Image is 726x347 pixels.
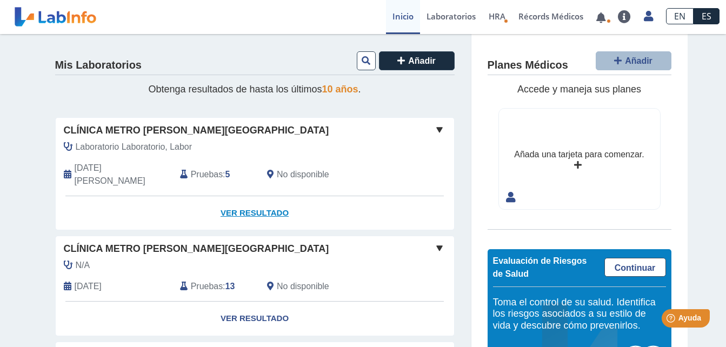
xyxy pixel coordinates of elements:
span: Clínica Metro [PERSON_NAME][GEOGRAPHIC_DATA] [64,123,329,138]
span: Pruebas [191,168,223,181]
div: Añada una tarjeta para comenzar. [514,148,644,161]
span: Obtenga resultados de hasta los últimos . [148,84,361,95]
span: No disponible [277,168,329,181]
span: N/A [76,259,90,272]
span: Añadir [625,56,652,65]
span: No disponible [277,280,329,293]
b: 13 [225,282,235,291]
b: 5 [225,170,230,179]
span: Accede y maneja sus planes [517,84,641,95]
span: Clínica Metro [PERSON_NAME][GEOGRAPHIC_DATA] [64,242,329,256]
a: Ver Resultado [56,302,454,336]
span: Continuar [615,263,656,272]
font: : [223,168,225,181]
span: Evaluación de Riesgos de Salud [493,256,587,278]
button: Añadir [596,51,671,70]
h5: Toma el control de su salud. Identifica los riesgos asociados a su estilo de vida y descubre cómo... [493,297,666,332]
button: Añadir [379,51,455,70]
span: 2025-08-11 [75,162,172,188]
span: 10 años [322,84,358,95]
iframe: Help widget launcher [630,305,714,335]
font: : [223,280,225,293]
h4: Mis Laboratorios [55,59,142,72]
a: ES [694,8,720,24]
span: Pruebas [191,280,223,293]
span: Laboratorio Laboratorio, Labor [76,141,192,154]
a: Ver Resultado [56,196,454,230]
h4: Planes Médicos [488,59,568,72]
a: EN [666,8,694,24]
span: Añadir [408,56,436,65]
a: Continuar [604,258,666,277]
span: HRA [489,11,505,22]
span: 2025-07-14 [75,280,102,293]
